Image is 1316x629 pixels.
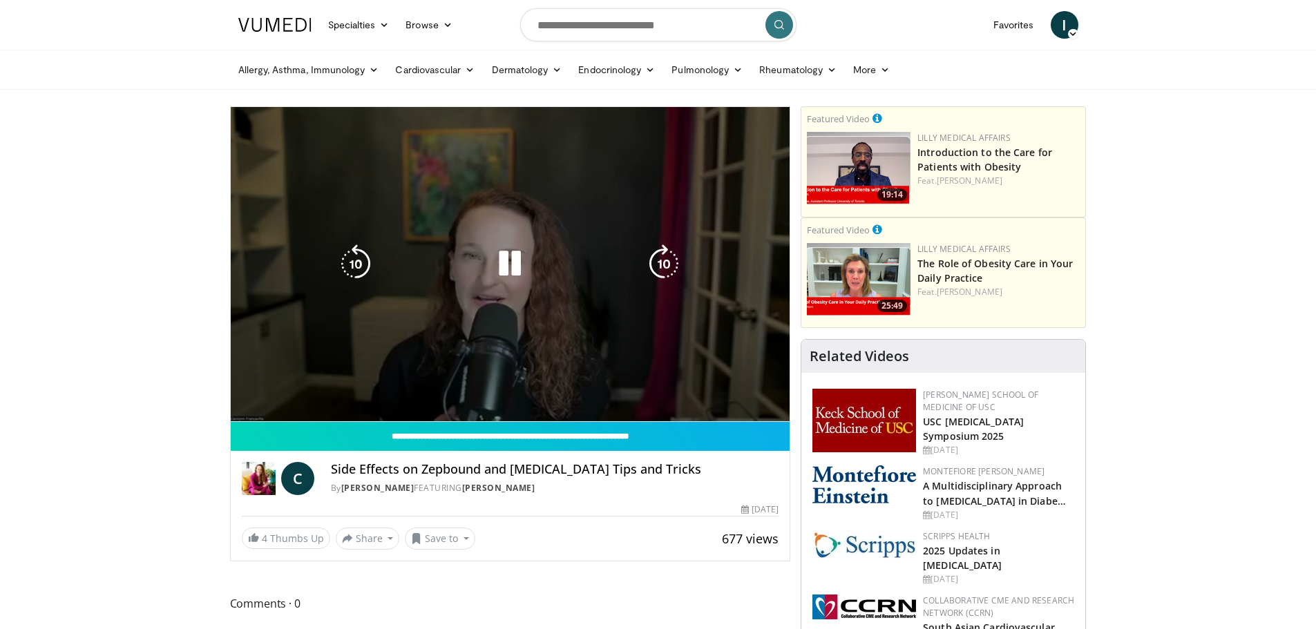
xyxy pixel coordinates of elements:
[923,389,1038,413] a: [PERSON_NAME] School of Medicine of USC
[923,530,990,542] a: Scripps Health
[812,530,916,559] img: c9f2b0b7-b02a-4276-a72a-b0cbb4230bc1.jpg.150x105_q85_autocrop_double_scale_upscale_version-0.2.jpg
[845,56,898,84] a: More
[923,573,1074,586] div: [DATE]
[917,132,1011,144] a: Lilly Medical Affairs
[917,243,1011,255] a: Lilly Medical Affairs
[923,415,1024,443] a: USC [MEDICAL_DATA] Symposium 2025
[923,479,1066,507] a: A Multidisciplinary Approach to [MEDICAL_DATA] in Diabe…
[985,11,1042,39] a: Favorites
[341,482,414,494] a: [PERSON_NAME]
[923,444,1074,456] div: [DATE]
[663,56,751,84] a: Pulmonology
[741,503,779,516] div: [DATE]
[320,11,398,39] a: Specialties
[937,286,1002,298] a: [PERSON_NAME]
[230,56,388,84] a: Allergy, Asthma, Immunology
[807,243,910,316] a: 25:49
[923,544,1002,572] a: 2025 Updates in [MEDICAL_DATA]
[917,257,1073,284] a: The Role of Obesity Care in Your Daily Practice
[923,509,1074,521] div: [DATE]
[937,175,1002,186] a: [PERSON_NAME]
[570,56,663,84] a: Endocrinology
[242,462,276,495] img: Dr. Carolynn Francavilla
[807,132,910,204] a: 19:14
[520,8,797,41] input: Search topics, interventions
[917,175,1080,187] div: Feat.
[238,18,312,32] img: VuMedi Logo
[1051,11,1078,39] a: I
[923,465,1045,477] a: Montefiore [PERSON_NAME]
[923,594,1074,619] a: Collaborative CME and Research Network (CCRN)
[751,56,845,84] a: Rheumatology
[331,462,779,477] h4: Side Effects on Zepbound and [MEDICAL_DATA] Tips and Tricks
[877,300,907,312] span: 25:49
[230,594,791,612] span: Comments 0
[231,107,790,422] video-js: Video Player
[405,528,475,550] button: Save to
[336,528,400,550] button: Share
[484,56,571,84] a: Dermatology
[722,530,779,547] span: 677 views
[917,146,1052,173] a: Introduction to the Care for Patients with Obesity
[812,389,916,452] img: 7b941f1f-d101-407a-8bfa-07bd47db01ba.png.150x105_q85_autocrop_double_scale_upscale_version-0.2.jpg
[462,482,535,494] a: [PERSON_NAME]
[807,243,910,316] img: e1208b6b-349f-4914-9dd7-f97803bdbf1d.png.150x105_q85_crop-smart_upscale.png
[807,224,870,236] small: Featured Video
[262,532,267,545] span: 4
[812,594,916,619] img: a04ee3ba-8487-4636-b0fb-5e8d268f3737.png.150x105_q85_autocrop_double_scale_upscale_version-0.2.png
[812,465,916,503] img: b0142b4c-93a1-4b58-8f91-5265c282693c.png.150x105_q85_autocrop_double_scale_upscale_version-0.2.png
[917,286,1080,298] div: Feat.
[810,348,909,365] h4: Related Videos
[807,113,870,125] small: Featured Video
[331,482,779,494] div: By FEATURING
[397,11,461,39] a: Browse
[877,188,907,201] span: 19:14
[387,56,483,84] a: Cardiovascular
[807,132,910,204] img: acc2e291-ced4-4dd5-b17b-d06994da28f3.png.150x105_q85_crop-smart_upscale.png
[242,528,330,549] a: 4 Thumbs Up
[281,462,314,495] a: C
